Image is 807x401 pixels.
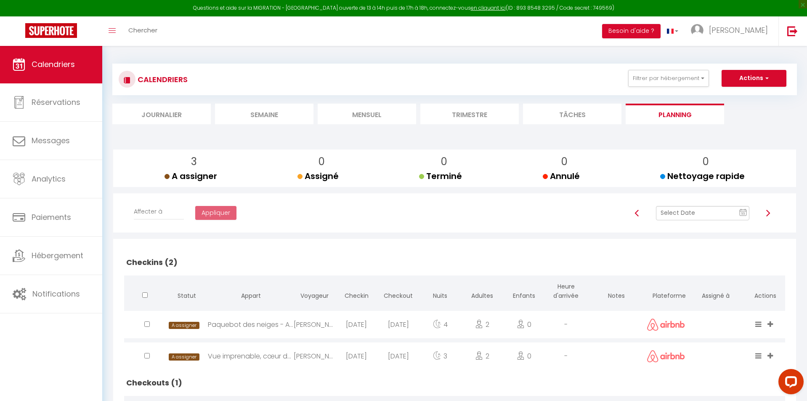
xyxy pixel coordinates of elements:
[461,311,503,338] div: 2
[602,24,661,38] button: Besoin d'aide ?
[709,25,768,35] span: [PERSON_NAME]
[503,311,545,338] div: 0
[685,16,778,46] a: ... [PERSON_NAME]
[318,104,416,124] li: Mensuel
[503,342,545,370] div: 0
[215,104,313,124] li: Semaine
[660,170,745,182] span: Nettoyage rapide
[647,318,685,331] img: airbnb2.png
[419,275,462,309] th: Nuits
[171,154,217,170] p: 3
[377,342,419,370] div: [DATE]
[195,206,236,220] button: Appliquer
[336,311,378,338] div: [DATE]
[32,212,71,222] span: Paiements
[647,350,685,362] img: airbnb2.png
[336,342,378,370] div: [DATE]
[419,311,462,338] div: 4
[32,135,70,146] span: Messages
[32,59,75,70] span: Calendriers
[294,311,336,338] div: [PERSON_NAME]
[634,210,640,217] img: arrow-left3.svg
[656,206,749,220] input: Select Date
[691,24,703,37] img: ...
[336,275,378,309] th: Checkin
[241,291,261,300] span: Appart
[628,70,709,87] button: Filtrer par hébergement
[543,170,580,182] span: Annulé
[124,249,785,275] h2: Checkins (2)
[32,97,80,107] span: Réservations
[523,104,621,124] li: Tâches
[169,322,199,329] span: A assigner
[304,154,339,170] p: 0
[746,275,785,309] th: Actions
[545,342,587,370] div: -
[294,342,336,370] div: [PERSON_NAME]
[545,311,587,338] div: -
[169,353,199,361] span: A assigner
[471,4,506,11] a: en cliquant ici
[178,291,196,300] span: Statut
[461,342,503,370] div: 2
[112,104,211,124] li: Journalier
[550,154,580,170] p: 0
[208,342,294,370] div: Vue imprenable, cœur de ville !
[32,174,66,184] span: Analytics
[208,311,294,338] div: Paquebot des neiges - Appartement 4 personnes vue [GEOGRAPHIC_DATA]
[419,342,462,370] div: 3
[787,26,798,36] img: logout
[294,275,336,309] th: Voyageur
[32,289,80,299] span: Notifications
[165,170,217,182] span: A assigner
[377,311,419,338] div: [DATE]
[667,154,745,170] p: 0
[25,23,77,38] img: Super Booking
[122,16,164,46] a: Chercher
[646,275,686,309] th: Plateforme
[426,154,462,170] p: 0
[722,70,786,87] button: Actions
[377,275,419,309] th: Checkout
[587,275,646,309] th: Notes
[765,210,771,217] img: arrow-right3.svg
[545,275,587,309] th: Heure d'arrivée
[461,275,503,309] th: Adultes
[772,366,807,401] iframe: LiveChat chat widget
[135,70,188,89] h3: CALENDRIERS
[626,104,724,124] li: Planning
[124,370,785,396] h2: Checkouts (1)
[686,275,745,309] th: Assigné à
[741,211,745,215] text: 11
[128,26,157,35] span: Chercher
[297,170,339,182] span: Assigné
[503,275,545,309] th: Enfants
[420,104,519,124] li: Trimestre
[32,250,83,261] span: Hébergement
[419,170,462,182] span: Terminé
